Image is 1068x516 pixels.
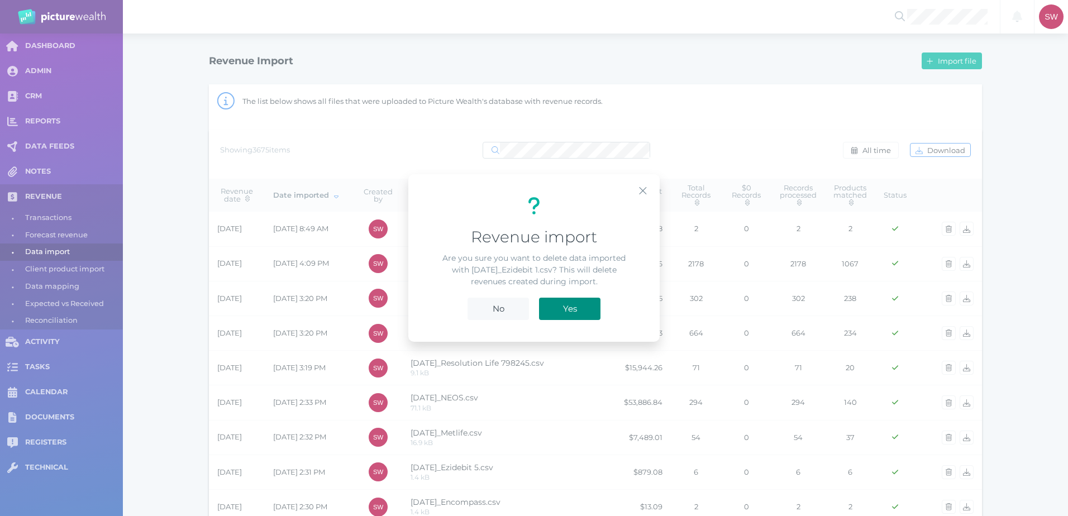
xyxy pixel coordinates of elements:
span: Yes [557,303,583,314]
span: No [487,303,510,314]
button: Yes [539,298,600,320]
button: No [468,298,529,320]
div: Revenue import [418,224,650,250]
button: Close [626,174,660,208]
span: Are you sure you want to delete data imported with [DATE]_Ezidebit 1.csv? This will delete revenu... [442,253,626,286]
